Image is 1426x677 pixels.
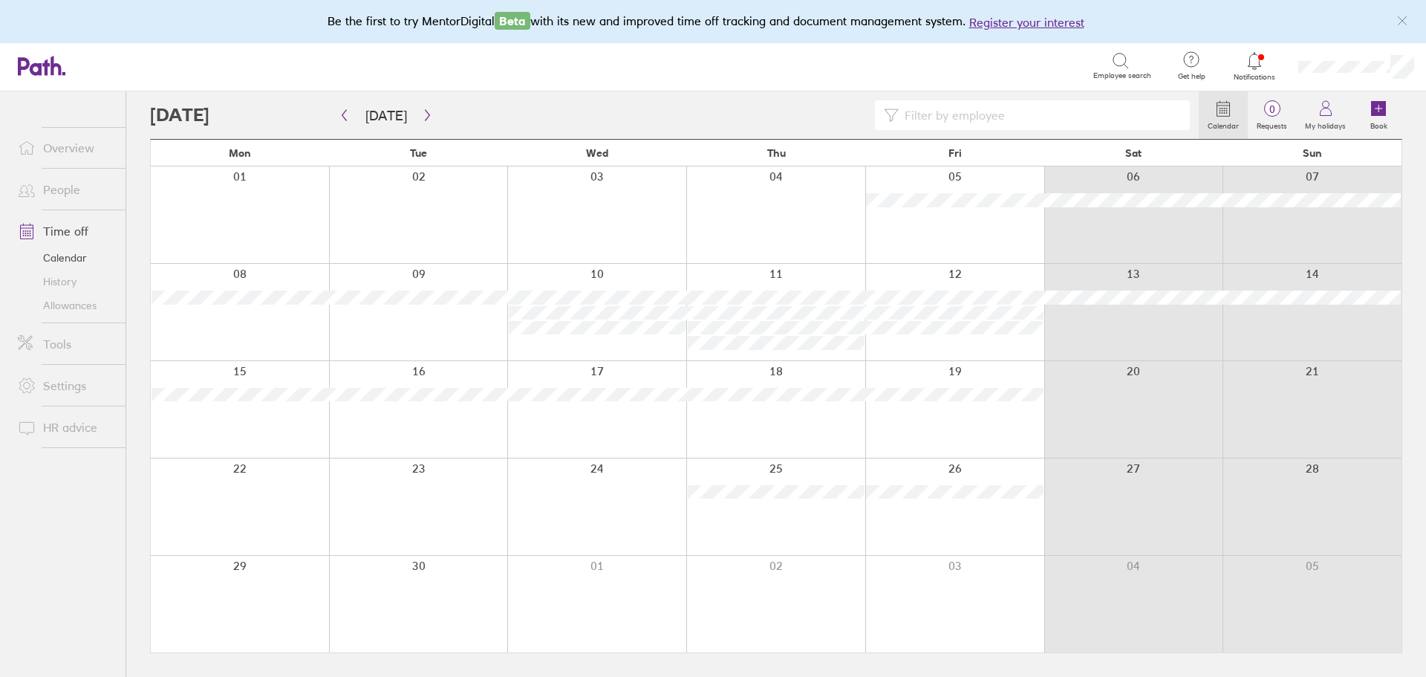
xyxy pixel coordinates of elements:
[969,13,1084,31] button: Register your interest
[6,270,126,294] a: History
[1355,91,1402,139] a: Book
[6,216,126,246] a: Time off
[6,412,126,442] a: HR advice
[1296,91,1355,139] a: My holidays
[495,12,530,30] span: Beta
[1168,72,1216,81] span: Get help
[229,147,251,159] span: Mon
[6,329,126,359] a: Tools
[6,371,126,401] a: Settings
[1199,117,1248,131] label: Calendar
[6,246,126,270] a: Calendar
[1231,73,1279,82] span: Notifications
[1248,117,1296,131] label: Requests
[1248,103,1296,115] span: 0
[1361,117,1396,131] label: Book
[1296,117,1355,131] label: My holidays
[1199,91,1248,139] a: Calendar
[767,147,786,159] span: Thu
[354,103,419,128] button: [DATE]
[1303,147,1322,159] span: Sun
[899,101,1181,129] input: Filter by employee
[1231,51,1279,82] a: Notifications
[586,147,608,159] span: Wed
[166,59,204,72] div: Search
[328,12,1099,31] div: Be the first to try MentorDigital with its new and improved time off tracking and document manage...
[6,133,126,163] a: Overview
[1125,147,1142,159] span: Sat
[948,147,962,159] span: Fri
[6,294,126,317] a: Allowances
[410,147,427,159] span: Tue
[1248,91,1296,139] a: 0Requests
[6,175,126,204] a: People
[1093,71,1151,80] span: Employee search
